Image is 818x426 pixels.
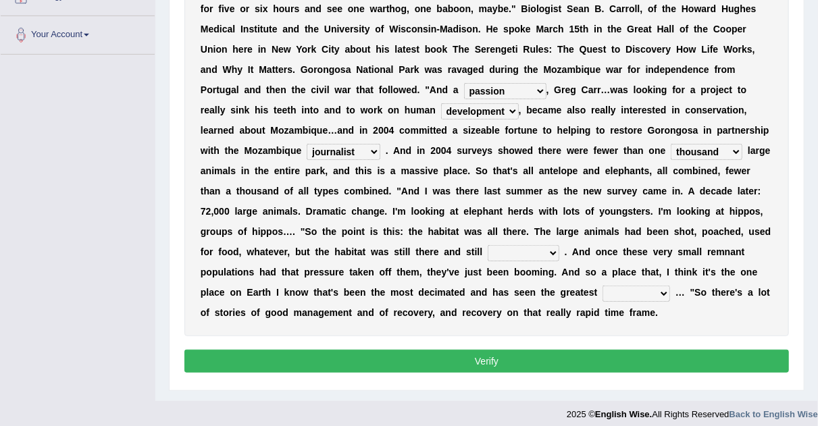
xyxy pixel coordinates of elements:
[263,24,270,34] b: u
[305,24,308,34] b: t
[707,3,710,14] b: r
[399,24,401,34] b: i
[269,24,272,34] b: t
[479,3,487,14] b: m
[611,44,615,55] b: t
[442,3,448,14] b: a
[361,24,365,34] b: t
[694,3,702,14] b: w
[272,24,278,34] b: e
[627,24,634,34] b: G
[232,64,238,75] b: h
[493,24,499,34] b: e
[629,3,635,14] b: o
[230,3,235,14] b: e
[322,44,328,55] b: C
[486,44,490,55] b: r
[742,44,747,55] b: k
[448,3,454,14] b: b
[549,44,553,55] b: :
[248,64,251,75] b: I
[509,3,511,14] b: .
[738,24,743,34] b: e
[520,24,526,34] b: k
[751,3,757,14] b: s
[328,44,331,55] b: i
[728,3,734,14] b: u
[549,24,553,34] b: r
[702,3,707,14] b: a
[743,24,746,34] b: r
[464,44,469,55] b: e
[648,24,652,34] b: t
[224,3,230,14] b: v
[207,44,213,55] b: n
[345,44,351,55] b: a
[453,44,459,55] b: T
[664,24,669,34] b: a
[559,3,562,14] b: t
[486,24,493,34] b: H
[511,3,516,14] b: "
[310,3,316,14] b: n
[592,44,598,55] b: e
[329,64,335,75] b: g
[640,3,643,14] b: ,
[440,24,448,34] b: M
[465,3,471,14] b: n
[711,3,717,14] b: d
[184,350,789,373] button: Verify
[634,24,638,34] b: r
[478,24,481,34] b: .
[453,3,459,14] b: o
[495,44,501,55] b: n
[389,24,398,34] b: W
[657,24,664,34] b: H
[431,24,437,34] b: n
[580,24,583,34] b: t
[344,24,350,34] b: e
[643,24,648,34] b: a
[557,44,563,55] b: T
[350,24,353,34] b: r
[337,24,340,34] b: i
[617,24,622,34] b: e
[713,24,720,34] b: C
[453,24,459,34] b: d
[635,3,638,14] b: l
[201,64,206,75] b: a
[378,3,383,14] b: a
[530,44,536,55] b: u
[503,3,509,14] b: e
[267,64,272,75] b: a
[526,24,531,34] b: e
[646,44,652,55] b: o
[596,24,603,34] b: n
[290,3,294,14] b: r
[386,3,390,14] b: t
[595,3,602,14] b: B
[324,24,331,34] b: U
[702,44,708,55] b: L
[222,24,228,34] b: c
[339,24,344,34] b: v
[603,44,607,55] b: t
[747,44,752,55] b: s
[354,24,359,34] b: s
[730,409,818,419] a: Back to English Wise
[531,3,537,14] b: o
[545,3,551,14] b: g
[682,3,688,14] b: H
[275,64,278,75] b: t
[567,3,573,14] b: S
[257,24,260,34] b: i
[625,44,632,55] b: D
[327,3,332,14] b: s
[602,3,605,14] b: .
[509,24,515,34] b: p
[384,44,390,55] b: s
[671,3,676,14] b: e
[442,44,448,55] b: k
[201,24,209,34] b: M
[683,44,689,55] b: o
